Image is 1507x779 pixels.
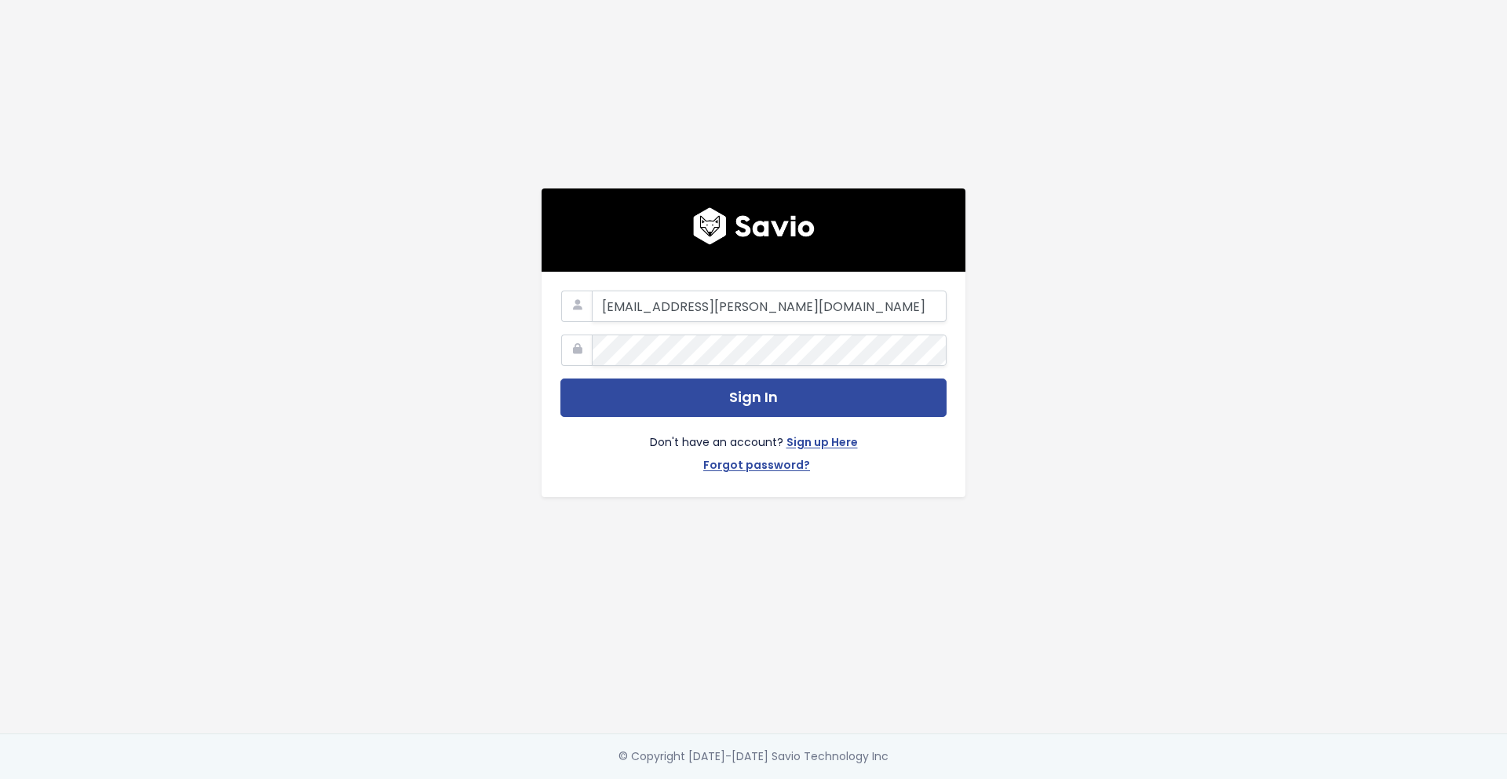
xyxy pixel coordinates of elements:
img: logo600x187.a314fd40982d.png [693,207,815,245]
a: Forgot password? [703,455,810,478]
div: Don't have an account? [560,417,947,478]
input: Your Work Email Address [592,291,947,322]
button: Sign In [560,379,947,417]
div: © Copyright [DATE]-[DATE] Savio Technology Inc [618,747,889,766]
a: Sign up Here [786,433,858,455]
